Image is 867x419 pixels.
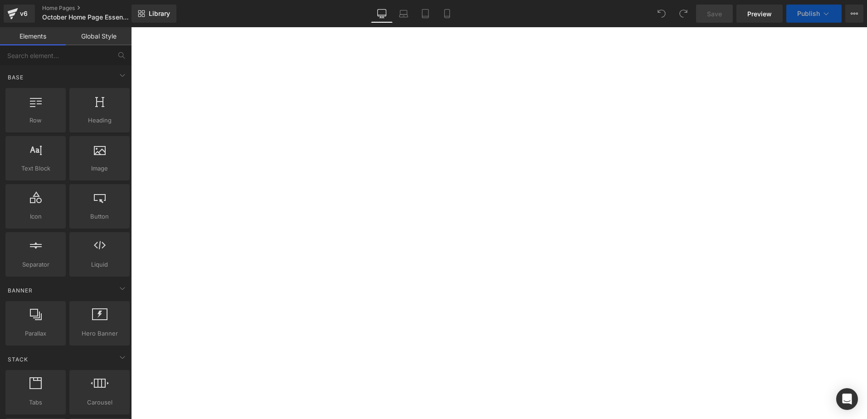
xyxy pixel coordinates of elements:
button: Redo [674,5,692,23]
span: Icon [8,212,63,221]
button: Undo [653,5,671,23]
a: v6 [4,5,35,23]
a: Desktop [371,5,393,23]
a: New Library [132,5,176,23]
span: Preview [747,9,772,19]
span: Save [707,9,722,19]
div: Open Intercom Messenger [836,388,858,410]
button: More [845,5,863,23]
a: Global Style [66,27,132,45]
a: Mobile [436,5,458,23]
span: Base [7,73,24,82]
div: v6 [18,8,29,19]
a: Tablet [414,5,436,23]
span: Carousel [72,398,127,407]
span: Tabs [8,398,63,407]
a: Laptop [393,5,414,23]
a: Preview [736,5,783,23]
span: Text Block [8,164,63,173]
span: Heading [72,116,127,125]
span: Stack [7,355,29,364]
span: Hero Banner [72,329,127,338]
span: Parallax [8,329,63,338]
span: Banner [7,286,34,295]
span: Liquid [72,260,127,269]
span: Publish [797,10,820,17]
span: Button [72,212,127,221]
a: Home Pages [42,5,146,12]
span: Library [149,10,170,18]
span: October Home Page Essentials [42,14,129,21]
span: Row [8,116,63,125]
span: Image [72,164,127,173]
span: Separator [8,260,63,269]
button: Publish [786,5,842,23]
